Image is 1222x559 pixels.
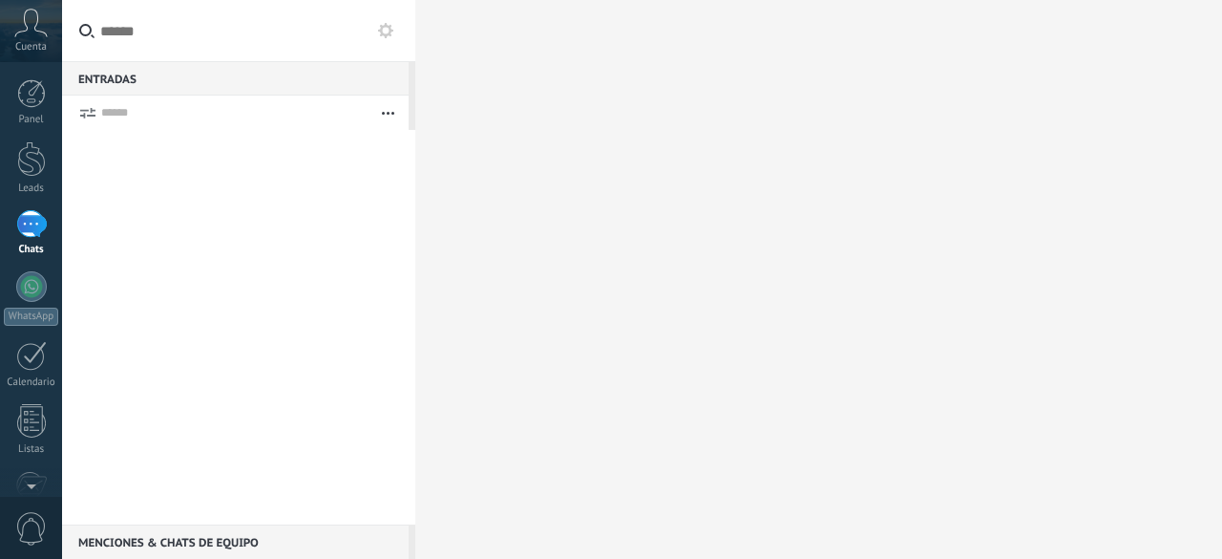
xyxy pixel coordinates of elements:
div: Leads [4,183,59,195]
div: Chats [4,244,59,256]
div: Listas [4,443,59,456]
div: Menciones & Chats de equipo [62,525,409,559]
div: WhatsApp [4,308,58,326]
div: Calendario [4,376,59,389]
div: Entradas [62,61,409,96]
div: Panel [4,114,59,126]
span: Cuenta [15,41,47,54]
button: Más [368,96,409,130]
